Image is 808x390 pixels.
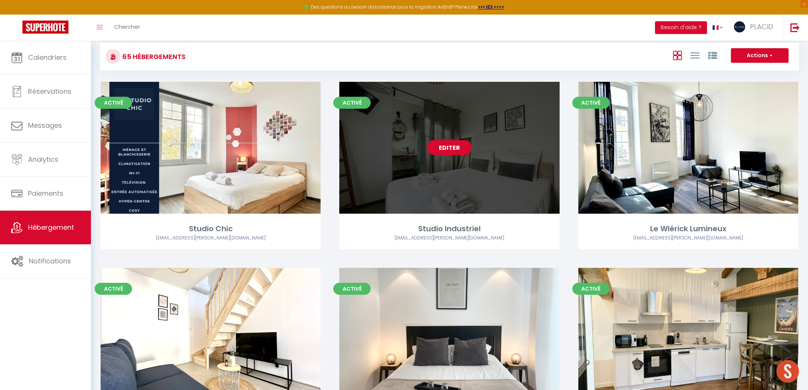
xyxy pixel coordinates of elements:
[572,97,610,109] span: Activé
[427,140,472,155] a: Editer
[339,235,559,242] div: Airbnb
[101,223,321,235] div: Studio Chic
[28,87,71,96] span: Réservations
[114,23,140,31] span: Chercher
[750,22,773,31] span: PLACID
[790,23,800,32] img: logout
[95,97,132,109] span: Activé
[28,53,67,62] span: Calendriers
[29,256,71,266] span: Notifications
[28,121,62,130] span: Messages
[28,155,58,164] span: Analytics
[333,97,371,109] span: Activé
[734,21,745,32] img: ...
[108,15,146,41] a: Chercher
[691,49,700,61] a: Vue en Liste
[28,223,74,232] span: Hébergement
[673,49,682,61] a: Vue en Box
[572,283,610,295] span: Activé
[333,283,371,295] span: Activé
[728,15,783,41] a: ... PLACID
[120,48,186,65] h3: 65 Hébergements
[777,360,799,383] div: Ouvrir le chat
[101,235,321,242] div: Airbnb
[478,4,504,10] a: >>> ICI <<<<
[731,48,789,63] button: Actions
[22,21,68,34] img: Super Booking
[28,189,63,198] span: Paiements
[339,223,559,235] div: Studio Industriel
[95,283,132,295] span: Activé
[578,235,798,242] div: Airbnb
[708,49,717,61] a: Vue par Groupe
[655,21,707,34] button: Besoin d'aide ?
[578,223,798,235] div: Le Wlérick Lumineux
